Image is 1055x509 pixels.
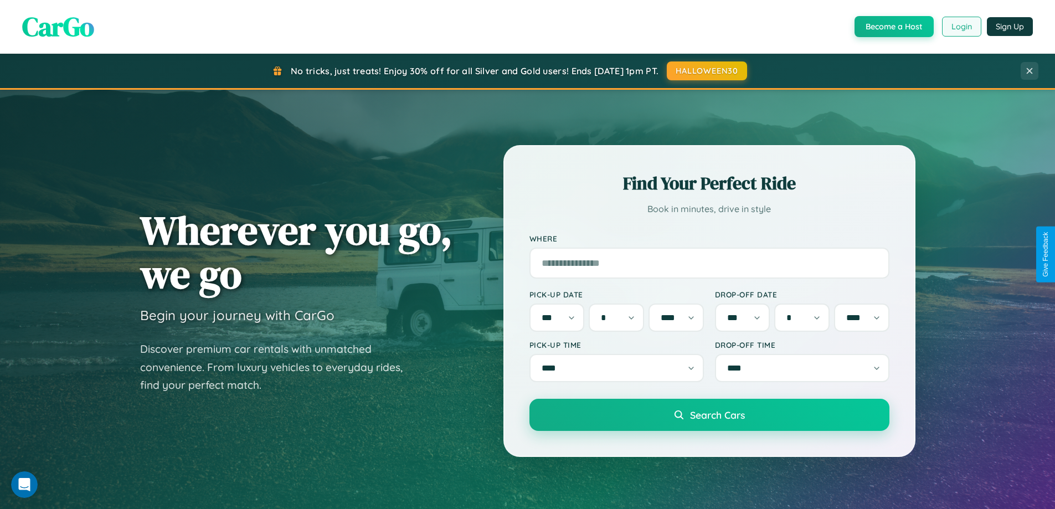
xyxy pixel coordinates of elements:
[942,17,981,37] button: Login
[140,307,334,323] h3: Begin your journey with CarGo
[690,409,745,421] span: Search Cars
[529,399,889,431] button: Search Cars
[529,290,704,299] label: Pick-up Date
[140,340,417,394] p: Discover premium car rentals with unmatched convenience. From luxury vehicles to everyday rides, ...
[1042,232,1049,277] div: Give Feedback
[11,471,38,498] iframe: Intercom live chat
[529,171,889,196] h2: Find Your Perfect Ride
[715,290,889,299] label: Drop-off Date
[529,201,889,217] p: Book in minutes, drive in style
[291,65,658,76] span: No tricks, just treats! Enjoy 30% off for all Silver and Gold users! Ends [DATE] 1pm PT.
[715,340,889,349] label: Drop-off Time
[987,17,1033,36] button: Sign Up
[529,340,704,349] label: Pick-up Time
[529,234,889,243] label: Where
[140,208,452,296] h1: Wherever you go, we go
[667,61,747,80] button: HALLOWEEN30
[855,16,934,37] button: Become a Host
[22,8,94,45] span: CarGo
